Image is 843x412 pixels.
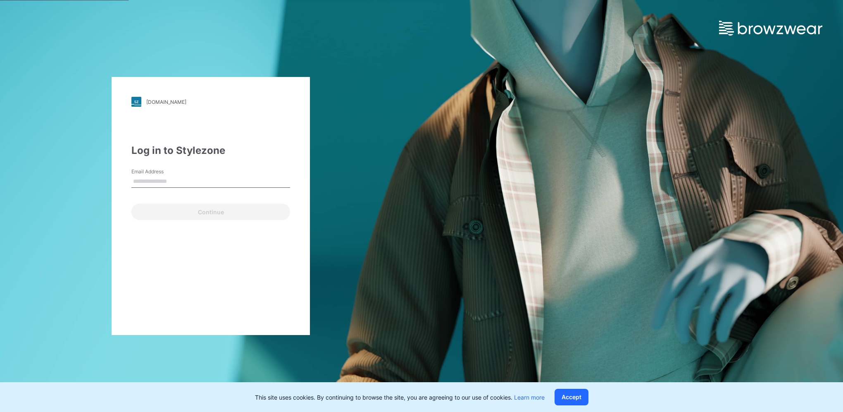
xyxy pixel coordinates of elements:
a: Learn more [514,394,545,401]
button: Accept [555,389,588,405]
div: [DOMAIN_NAME] [146,99,186,105]
label: Email Address [131,168,189,175]
div: Log in to Stylezone [131,143,290,158]
img: browzwear-logo.e42bd6dac1945053ebaf764b6aa21510.svg [719,21,822,36]
p: This site uses cookies. By continuing to browse the site, you are agreeing to our use of cookies. [255,393,545,402]
img: stylezone-logo.562084cfcfab977791bfbf7441f1a819.svg [131,97,141,107]
a: [DOMAIN_NAME] [131,97,290,107]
